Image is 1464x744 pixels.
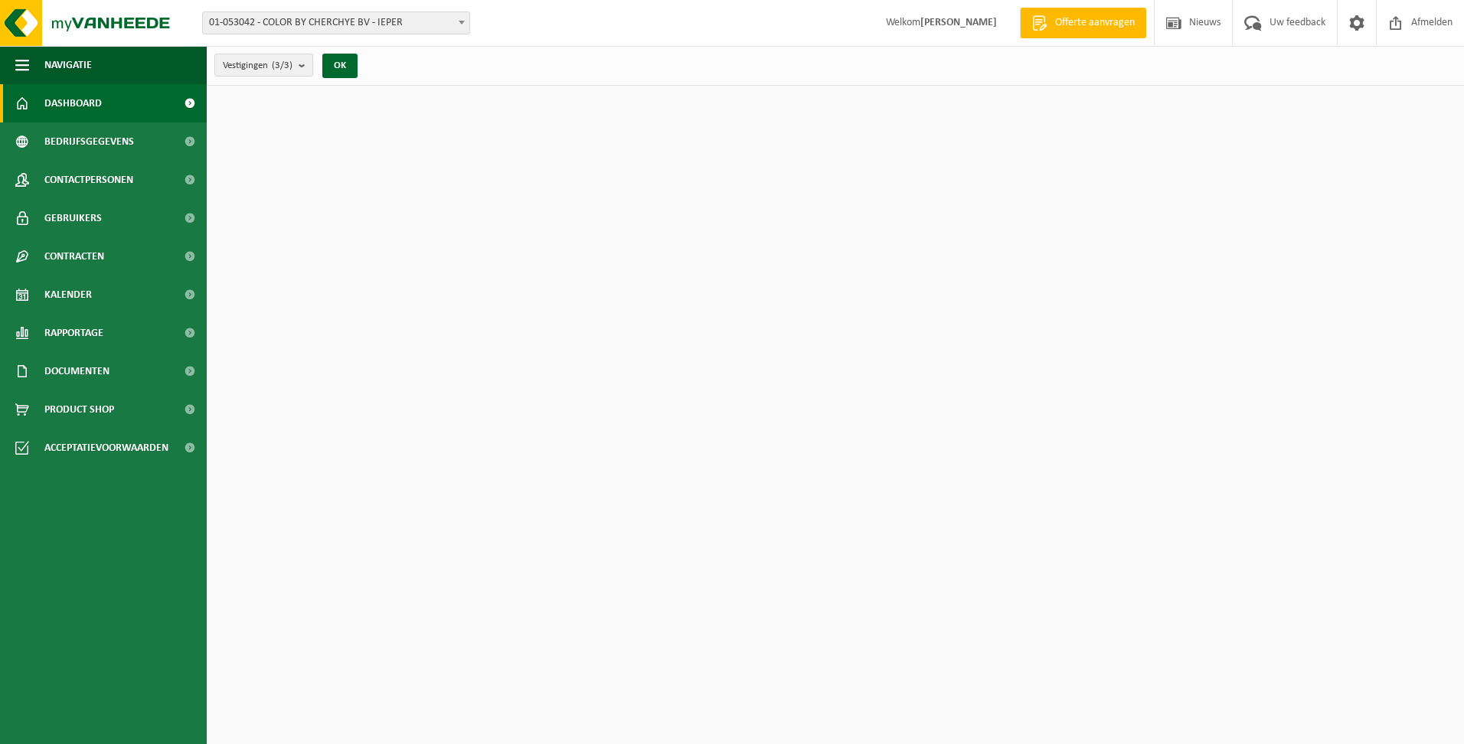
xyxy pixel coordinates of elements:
span: Rapportage [44,314,103,352]
span: Contracten [44,237,104,276]
count: (3/3) [272,60,292,70]
a: Offerte aanvragen [1020,8,1146,38]
span: Bedrijfsgegevens [44,122,134,161]
span: 01-053042 - COLOR BY CHERCHYE BV - IEPER [202,11,470,34]
span: Product Shop [44,390,114,429]
span: Offerte aanvragen [1051,15,1139,31]
span: Contactpersonen [44,161,133,199]
span: Vestigingen [223,54,292,77]
span: Acceptatievoorwaarden [44,429,168,467]
span: Kalender [44,276,92,314]
strong: [PERSON_NAME] [920,17,997,28]
span: Dashboard [44,84,102,122]
span: 01-053042 - COLOR BY CHERCHYE BV - IEPER [203,12,469,34]
span: Gebruikers [44,199,102,237]
span: Documenten [44,352,109,390]
span: Navigatie [44,46,92,84]
button: OK [322,54,358,78]
button: Vestigingen(3/3) [214,54,313,77]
